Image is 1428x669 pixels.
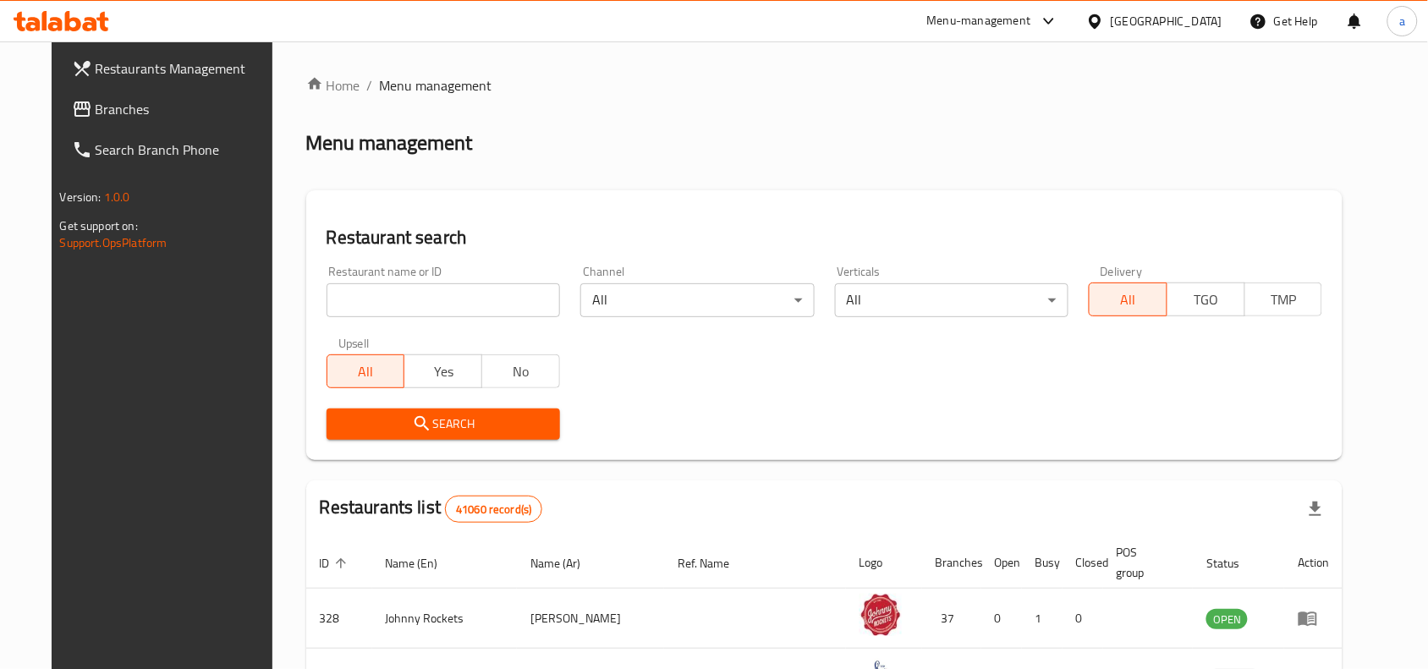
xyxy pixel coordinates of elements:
[446,502,541,518] span: 41060 record(s)
[445,496,542,523] div: Total records count
[404,354,482,388] button: Yes
[922,589,981,649] td: 37
[411,359,475,384] span: Yes
[1096,288,1161,312] span: All
[96,140,277,160] span: Search Branch Phone
[481,354,560,388] button: No
[60,215,138,237] span: Get support on:
[327,354,405,388] button: All
[1117,542,1173,583] span: POS group
[1206,553,1261,573] span: Status
[846,537,922,589] th: Logo
[489,359,553,384] span: No
[922,537,981,589] th: Branches
[327,409,560,440] button: Search
[517,589,664,649] td: [PERSON_NAME]
[1206,610,1248,629] span: OPEN
[104,186,130,208] span: 1.0.0
[386,553,460,573] span: Name (En)
[306,75,360,96] a: Home
[860,594,902,636] img: Johnny Rockets
[1206,609,1248,629] div: OPEN
[367,75,373,96] li: /
[1063,537,1103,589] th: Closed
[1101,266,1143,277] label: Delivery
[1167,282,1245,316] button: TGO
[58,48,290,89] a: Restaurants Management
[835,283,1068,317] div: All
[530,553,602,573] span: Name (Ar)
[58,89,290,129] a: Branches
[96,58,277,79] span: Restaurants Management
[1111,12,1222,30] div: [GEOGRAPHIC_DATA]
[981,537,1022,589] th: Open
[60,186,102,208] span: Version:
[320,495,543,523] h2: Restaurants list
[981,589,1022,649] td: 0
[372,589,518,649] td: Johnny Rockets
[1252,288,1316,312] span: TMP
[320,553,352,573] span: ID
[678,553,751,573] span: Ref. Name
[306,75,1343,96] nav: breadcrumb
[1063,589,1103,649] td: 0
[1399,12,1405,30] span: a
[60,232,168,254] a: Support.OpsPlatform
[1022,589,1063,649] td: 1
[327,283,560,317] input: Search for restaurant name or ID..
[1174,288,1239,312] span: TGO
[58,129,290,170] a: Search Branch Phone
[927,11,1031,31] div: Menu-management
[1295,489,1336,529] div: Export file
[380,75,492,96] span: Menu management
[334,359,398,384] span: All
[306,129,473,156] h2: Menu management
[1284,537,1343,589] th: Action
[1022,537,1063,589] th: Busy
[580,283,814,317] div: All
[340,414,546,435] span: Search
[96,99,277,119] span: Branches
[306,589,372,649] td: 328
[1244,282,1323,316] button: TMP
[1089,282,1167,316] button: All
[327,225,1323,250] h2: Restaurant search
[338,337,370,349] label: Upsell
[1298,608,1329,628] div: Menu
